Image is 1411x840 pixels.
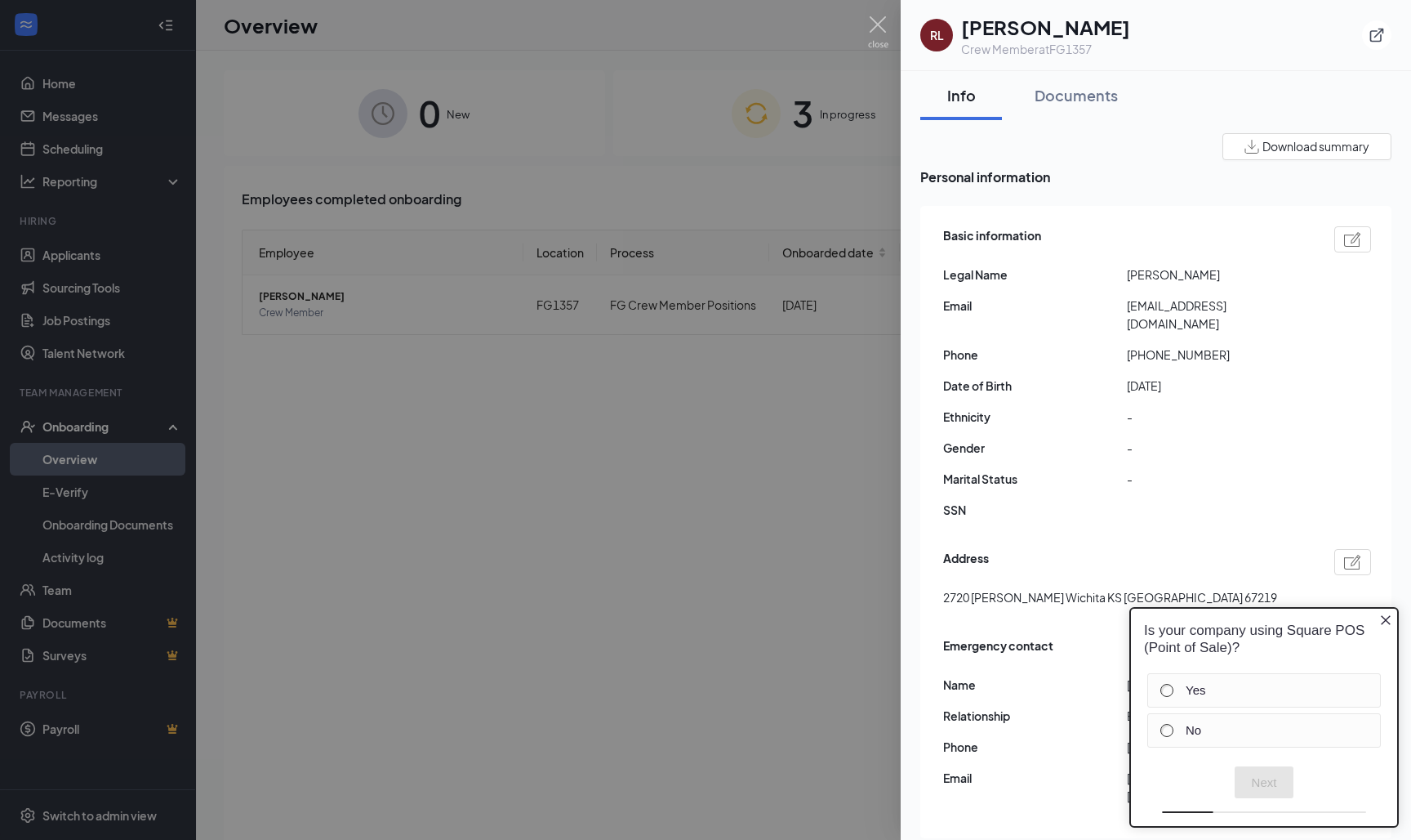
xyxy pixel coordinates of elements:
[1222,133,1391,160] button: Download summary
[1369,27,1385,43] svg: ExternalLink
[961,41,1130,57] div: Crew Member at FG1357
[943,501,1127,519] span: SSN
[961,13,1130,41] h1: [PERSON_NAME]
[943,676,1127,694] span: Name
[1127,408,1311,426] span: -
[930,27,944,43] div: RL
[920,167,1391,187] span: Personal information
[1117,592,1411,840] iframe: Sprig User Feedback Dialog
[1127,470,1311,488] span: -
[943,549,989,575] span: Address
[943,346,1127,364] span: Phone
[1127,266,1311,284] span: [PERSON_NAME]
[943,470,1127,488] span: Marital Status
[943,266,1127,284] span: Legal Name
[1127,377,1311,395] span: [DATE]
[943,439,1127,457] span: Gender
[1127,439,1311,457] span: -
[1127,297,1311,333] span: [EMAIL_ADDRESS][DOMAIN_NAME]
[943,588,1277,606] span: 2720 [PERSON_NAME] Wichita KS [GEOGRAPHIC_DATA] 67219
[943,637,1053,663] span: Emergency contact
[1362,20,1391,50] button: ExternalLink
[943,226,1041,252] span: Basic information
[1035,85,1118,105] div: Documents
[943,738,1127,756] span: Phone
[943,707,1127,725] span: Relationship
[1262,138,1369,155] span: Download summary
[943,408,1127,426] span: Ethnicity
[937,85,986,105] div: Info
[943,377,1127,395] span: Date of Birth
[943,297,1127,315] span: Email
[1127,346,1311,364] span: [PHONE_NUMBER]
[943,769,1127,787] span: Email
